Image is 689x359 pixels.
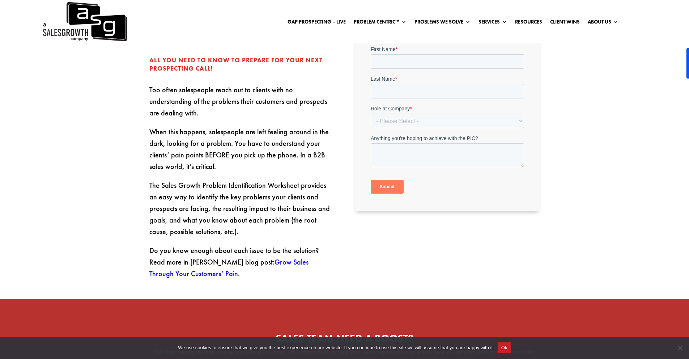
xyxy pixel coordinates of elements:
[550,19,580,27] a: Client Wins
[588,19,618,27] a: About Us
[676,344,684,351] span: No
[515,19,542,27] a: Resources
[371,16,524,200] iframe: Form 0
[178,344,494,351] span: We use cookies to ensure that we give you the best experience on our website. If you continue to ...
[149,245,334,279] p: Do you know enough about each issue to be the solution? Read more in [PERSON_NAME] blog post: .
[149,126,334,179] p: When this happens, salespeople are left feeling around in the dark, looking for a problem. You ha...
[414,19,471,27] a: Problems We Solve
[149,84,334,126] p: Too often salespeople reach out to clients with no understanding of the problems their customers ...
[498,342,511,353] button: Ok
[149,257,309,278] a: Grow Sales Through Your Customers’ Pain
[288,19,346,27] a: Gap Prospecting – LIVE
[149,179,334,245] p: The Sales Growth Problem Identification Worksheet provides an easy way to identify the key proble...
[22,333,667,347] h2: SALES TEAM NEED A BOOST?
[354,19,407,27] a: Problem Centric™
[149,56,334,73] div: All you need to know to prepare for your next prospecting call!
[479,19,507,27] a: Services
